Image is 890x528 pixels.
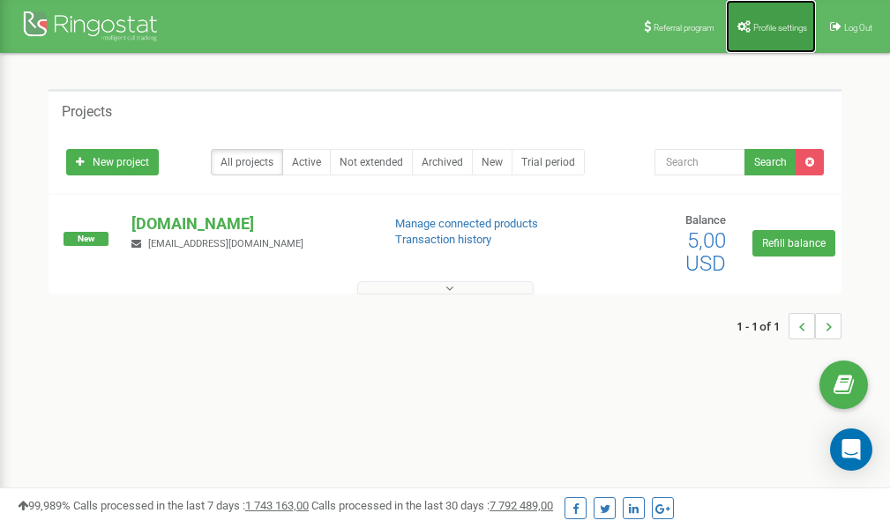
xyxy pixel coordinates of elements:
[66,149,159,175] a: New project
[490,499,553,512] u: 7 792 489,00
[512,149,585,175] a: Trial period
[744,149,797,175] button: Search
[282,149,331,175] a: Active
[131,212,366,235] p: [DOMAIN_NAME]
[395,217,538,230] a: Manage connected products
[844,23,872,33] span: Log Out
[685,213,726,227] span: Balance
[654,149,745,175] input: Search
[752,230,835,257] a: Refill balance
[412,149,473,175] a: Archived
[73,499,309,512] span: Calls processed in the last 7 days :
[395,233,491,246] a: Transaction history
[737,313,789,339] span: 1 - 1 of 1
[472,149,512,175] a: New
[62,104,112,120] h5: Projects
[737,295,841,357] nav: ...
[654,23,714,33] span: Referral program
[311,499,553,512] span: Calls processed in the last 30 days :
[148,238,303,249] span: [EMAIL_ADDRESS][DOMAIN_NAME]
[830,428,872,471] div: Open Intercom Messenger
[211,149,283,175] a: All projects
[330,149,413,175] a: Not extended
[18,499,71,512] span: 99,989%
[64,232,108,246] span: New
[753,23,807,33] span: Profile settings
[245,499,309,512] u: 1 743 163,00
[685,228,726,276] span: 5,00 USD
